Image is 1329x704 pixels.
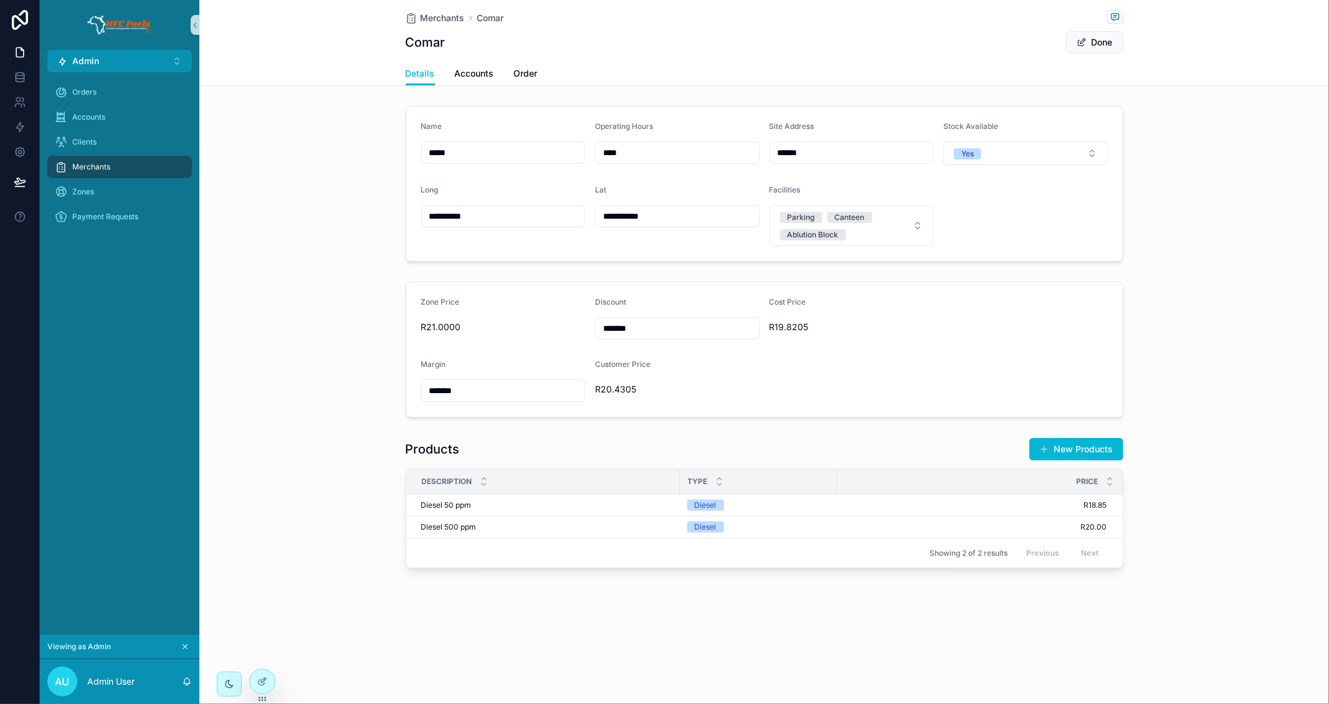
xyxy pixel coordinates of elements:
span: Diesel 50 ppm [421,500,472,510]
span: Orders [72,87,97,97]
span: R20.4305 [595,383,760,396]
a: Order [514,62,538,87]
span: Clients [72,137,97,147]
span: Type [688,477,708,487]
a: Zones [47,181,192,203]
span: Lat [595,185,606,194]
a: Accounts [47,106,192,128]
button: Select Button [943,141,1108,165]
a: R20.00 [838,522,1107,532]
span: Site Address [769,121,814,131]
div: Ablution Block [788,229,839,240]
a: R18.85 [838,500,1107,510]
a: Diesel 500 ppm [421,522,672,532]
span: Facilities [769,185,801,194]
span: Merchants [421,12,465,24]
span: Stock Available [943,121,998,131]
span: Payment Requests [72,212,138,222]
div: Parking [788,212,815,223]
a: Orders [47,81,192,103]
a: Merchants [406,12,465,24]
span: Customer Price [595,359,650,369]
span: R19.8205 [769,321,992,333]
span: Accounts [72,112,105,122]
a: Merchants [47,156,192,178]
span: Cost Price [769,297,806,307]
span: Order [514,67,538,80]
div: Diesel [695,500,717,511]
button: Done [1066,31,1123,54]
span: Admin [72,55,99,67]
button: Select Button [769,205,934,246]
button: Unselect ABLUTION_BLOCK [780,228,846,240]
a: Diesel [687,521,830,533]
p: Admin User [87,675,135,688]
a: Details [406,62,435,86]
span: Viewing as Admin [47,642,111,652]
span: Operating Hours [595,121,653,131]
img: App logo [87,15,153,35]
a: Payment Requests [47,206,192,228]
span: AU [55,674,70,689]
span: Discount [595,297,626,307]
span: R21.0000 [421,321,586,333]
div: Yes [961,148,974,159]
div: Diesel [695,521,717,533]
button: Unselect CANTEEN [827,211,872,223]
span: Description [422,477,472,487]
a: Clients [47,131,192,153]
span: Showing 2 of 2 results [930,548,1007,558]
a: Diesel [687,500,830,511]
div: Canteen [835,212,865,223]
span: Diesel 500 ppm [421,522,477,532]
a: Accounts [455,62,494,87]
button: New Products [1029,438,1123,460]
span: Price [1077,477,1098,487]
h1: Comar [406,34,445,51]
span: Name [421,121,442,131]
span: Zone Price [421,297,460,307]
span: Merchants [72,162,110,172]
a: Comar [477,12,504,24]
div: scrollable content [40,72,199,244]
h1: Products [406,440,460,458]
button: Unselect PARKING [780,211,822,223]
span: Margin [421,359,446,369]
span: Details [406,67,435,80]
button: Select Button [47,50,192,72]
span: Zones [72,187,94,197]
span: Accounts [455,67,494,80]
span: Long [421,185,439,194]
a: Diesel 50 ppm [421,500,672,510]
